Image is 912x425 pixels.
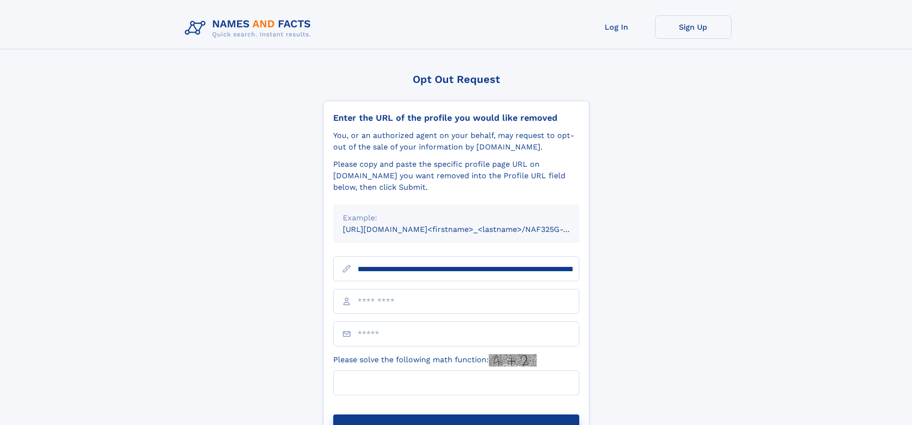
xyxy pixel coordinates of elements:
[333,354,537,367] label: Please solve the following math function:
[333,130,579,153] div: You, or an authorized agent on your behalf, may request to opt-out of the sale of your informatio...
[333,113,579,123] div: Enter the URL of the profile you would like removed
[323,73,589,85] div: Opt Out Request
[578,15,655,39] a: Log In
[343,212,570,224] div: Example:
[181,15,319,41] img: Logo Names and Facts
[343,225,597,234] small: [URL][DOMAIN_NAME]<firstname>_<lastname>/NAF325G-xxxxxxxx
[655,15,732,39] a: Sign Up
[333,159,579,193] div: Please copy and paste the specific profile page URL on [DOMAIN_NAME] you want removed into the Pr...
